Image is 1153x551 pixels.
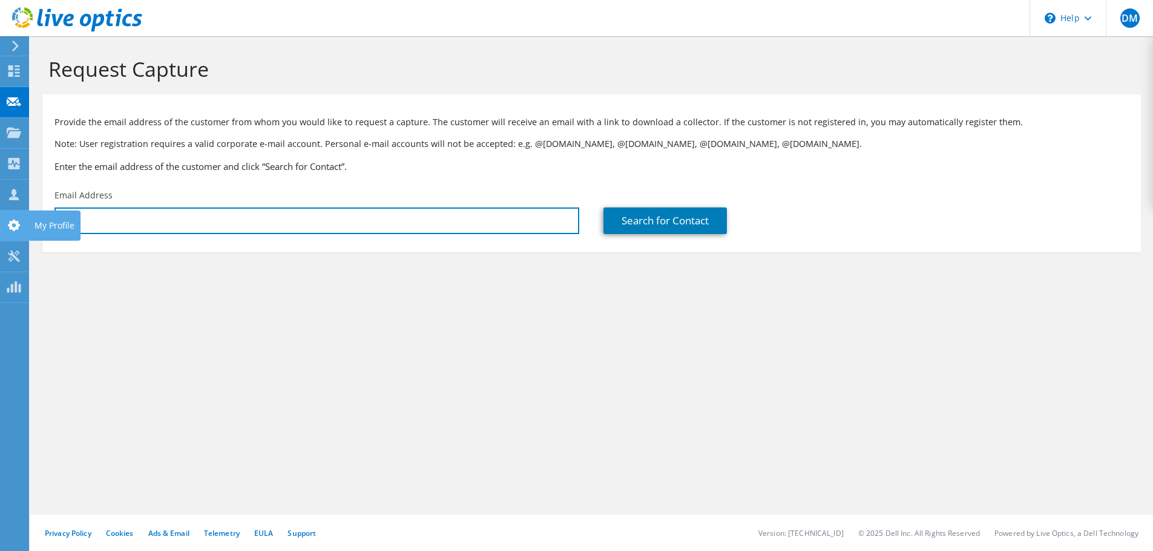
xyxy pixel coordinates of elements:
[1045,13,1056,24] svg: \n
[287,528,316,538] a: Support
[54,137,1129,151] p: Note: User registration requires a valid corporate e-mail account. Personal e-mail accounts will ...
[1120,8,1140,28] span: DM
[603,207,727,234] a: Search for Contact
[54,189,113,201] label: Email Address
[48,56,1129,82] h1: Request Capture
[204,528,240,538] a: Telemetry
[54,116,1129,129] p: Provide the email address of the customer from whom you would like to request a capture. The cust...
[858,528,980,538] li: © 2025 Dell Inc. All Rights Reserved
[994,528,1138,538] li: Powered by Live Optics, a Dell Technology
[148,528,189,538] a: Ads & Email
[254,528,273,538] a: EULA
[106,528,134,538] a: Cookies
[758,528,844,538] li: Version: [TECHNICAL_ID]
[54,160,1129,173] h3: Enter the email address of the customer and click “Search for Contact”.
[45,528,91,538] a: Privacy Policy
[28,210,80,241] div: My Profile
